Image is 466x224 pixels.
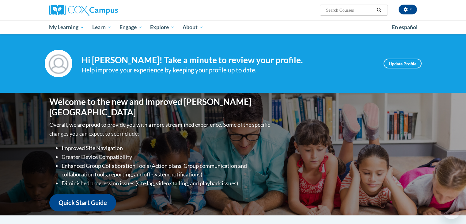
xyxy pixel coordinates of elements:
[183,24,203,31] span: About
[146,20,179,34] a: Explore
[399,5,417,14] button: Account Settings
[49,97,271,117] h1: Welcome to the new and improved [PERSON_NAME][GEOGRAPHIC_DATA]
[49,5,166,16] a: Cox Campus
[49,5,118,16] img: Cox Campus
[116,20,146,34] a: Engage
[45,50,72,77] img: Profile Image
[81,55,374,65] h4: Hi [PERSON_NAME]! Take a minute to review your profile.
[374,6,384,14] button: Search
[49,24,84,31] span: My Learning
[49,120,271,138] p: Overall, we are proud to provide you with a more streamlined experience. Some of the specific cha...
[150,24,175,31] span: Explore
[62,161,271,179] li: Enhanced Group Collaboration Tools (Action plans, Group communication and collaboration tools, re...
[45,20,89,34] a: My Learning
[40,20,426,34] div: Main menu
[81,65,374,75] div: Help improve your experience by keeping your profile up to date.
[49,194,116,211] a: Quick Start Guide
[62,144,271,153] li: Improved Site Navigation
[119,24,142,31] span: Engage
[179,20,207,34] a: About
[92,24,112,31] span: Learn
[325,6,374,14] input: Search Courses
[62,179,271,188] li: Diminished progression issues (site lag, video stalling, and playback issues)
[388,21,422,34] a: En español
[62,153,271,161] li: Greater Device Compatibility
[441,199,461,219] iframe: Button to launch messaging window
[392,24,418,30] span: En español
[88,20,116,34] a: Learn
[384,59,422,68] a: Update Profile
